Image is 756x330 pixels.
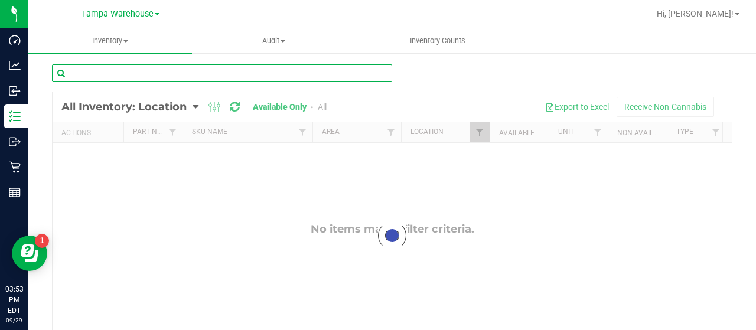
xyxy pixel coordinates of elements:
iframe: Resource center unread badge [35,234,49,248]
a: Inventory Counts [356,28,519,53]
inline-svg: Inventory [9,110,21,122]
inline-svg: Inbound [9,85,21,97]
a: Inventory [28,28,192,53]
input: Search Item Name, Retail Display Name, SKU, Part Number... [52,64,392,82]
span: Audit [193,35,355,46]
span: Inventory [28,35,192,46]
inline-svg: Outbound [9,136,21,148]
p: 09/29 [5,316,23,325]
inline-svg: Reports [9,187,21,198]
iframe: Resource center [12,236,47,271]
inline-svg: Analytics [9,60,21,71]
span: Hi, [PERSON_NAME]! [657,9,734,18]
inline-svg: Retail [9,161,21,173]
a: Audit [192,28,356,53]
inline-svg: Dashboard [9,34,21,46]
span: Tampa Warehouse [82,9,154,19]
p: 03:53 PM EDT [5,284,23,316]
span: Inventory Counts [394,35,481,46]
